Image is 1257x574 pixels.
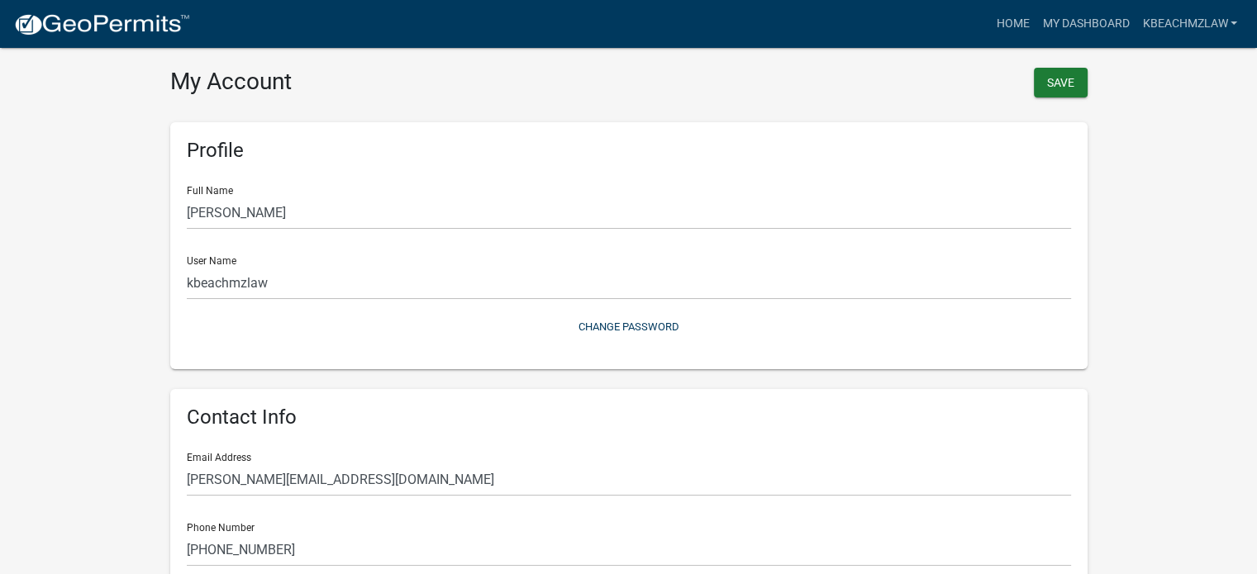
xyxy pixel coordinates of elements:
[1136,8,1244,40] a: kbeachmzlaw
[187,406,1071,429] h6: Contact Info
[187,139,1071,163] h6: Profile
[1036,8,1136,40] a: My Dashboard
[989,8,1036,40] a: Home
[187,313,1071,340] button: Change Password
[170,68,617,96] h3: My Account
[1034,68,1088,97] button: Save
